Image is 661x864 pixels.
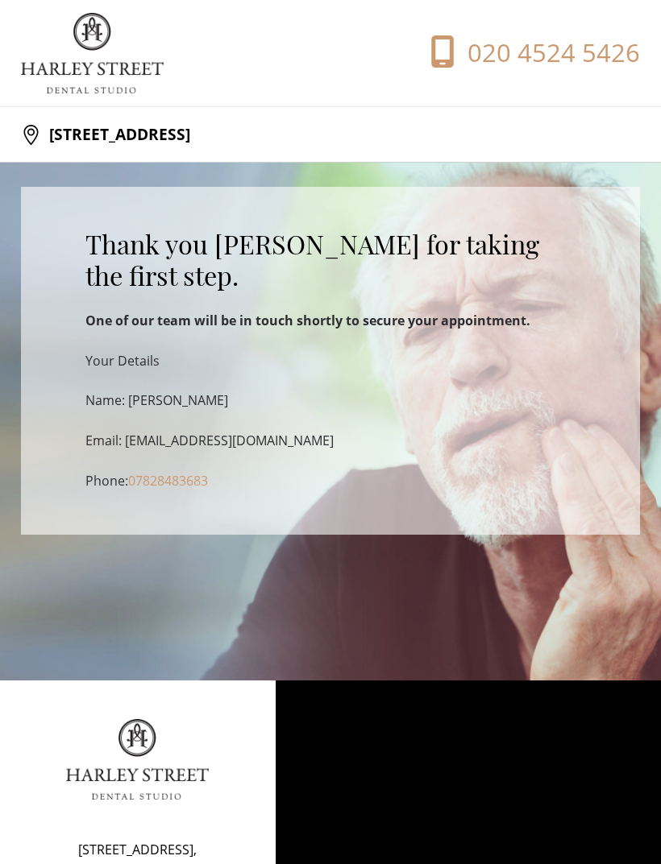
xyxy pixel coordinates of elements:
img: logo.png [66,719,209,800]
strong: One of our team will be in touch shortly to secure your appointment. [85,312,530,329]
p: [STREET_ADDRESS] [41,118,190,151]
p: Phone: [85,468,576,495]
img: logo.png [21,13,164,93]
h2: Thank you [PERSON_NAME] for taking the first step. [85,229,576,291]
a: 020 4524 5426 [383,35,640,71]
a: 07828483683 [128,472,208,490]
p: Your Details [85,348,576,375]
p: Email: [EMAIL_ADDRESS][DOMAIN_NAME] [85,428,576,455]
p: Name: [PERSON_NAME] [85,387,576,415]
